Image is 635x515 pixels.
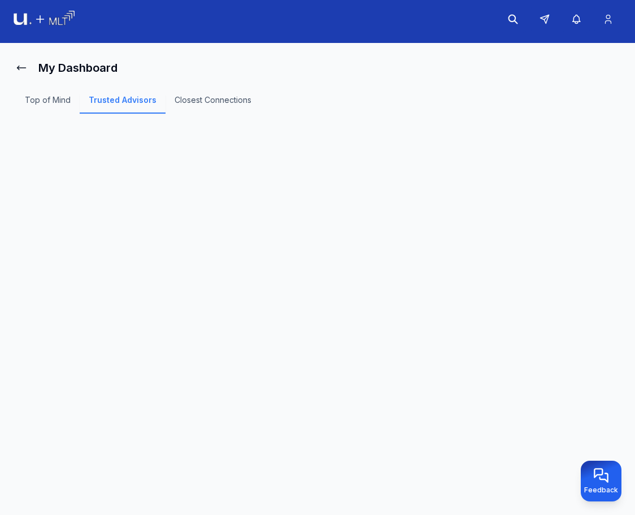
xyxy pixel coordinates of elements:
[584,486,618,495] span: Feedback
[16,94,80,114] a: Top of Mind
[38,60,118,76] h1: My Dashboard
[80,94,166,114] a: Trusted Advisors
[166,94,260,114] a: Closest Connections
[581,461,621,501] button: Provide feedback
[14,11,75,28] img: Logo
